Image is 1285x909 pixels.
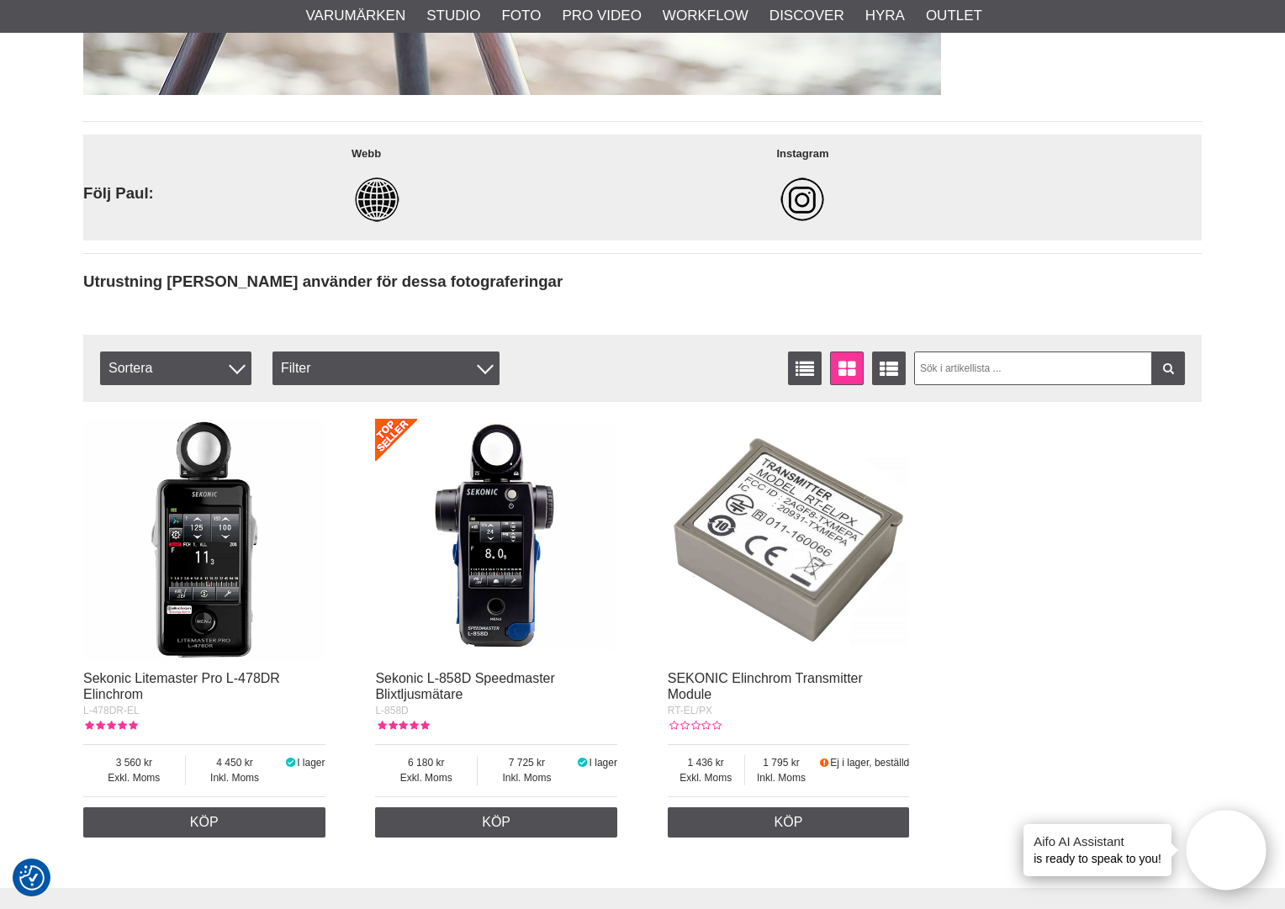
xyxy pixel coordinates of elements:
span: L-858D [375,705,408,716]
img: Webb [352,174,402,225]
a: Fönstervisning [830,351,864,385]
img: Revisit consent button [19,865,45,891]
button: Samtyckesinställningar [19,863,45,893]
a: Sekonic Litemaster Pro L-478DR Elinchrom [83,671,280,701]
span: L-478DR-EL [83,705,140,716]
a: Studio [426,5,480,27]
i: I lager [283,757,297,769]
span: Exkl. Moms [668,770,744,785]
a: Utökad listvisning [872,351,906,385]
div: Kundbetyg: 5.00 [375,718,429,733]
span: Ej i lager, beställd [830,757,909,769]
img: Sekonic L-858D Speedmaster Blixtljusmätare [375,419,617,661]
span: Exkl. Moms [375,770,477,785]
div: Kundbetyg: 0 [668,718,722,733]
img: SEKONIC Elinchrom Transmitter Module [668,419,910,661]
input: Sök i artikellista ... [914,351,1186,385]
a: Discover [769,5,844,27]
a: Foto [501,5,541,27]
i: Beställd [817,757,830,769]
span: 4 450 [186,755,284,770]
span: Inkl. Moms [186,770,284,785]
div: Kundbetyg: 5.00 [83,718,137,733]
span: 6 180 [375,755,477,770]
strong: Webb [352,147,381,160]
span: Inkl. Moms [745,770,818,785]
h4: Aifo AI Assistant [1034,832,1161,850]
span: Sortera [100,351,251,385]
span: 3 560 [83,755,185,770]
a: Köp [83,807,325,838]
span: 1 795 [745,755,818,770]
a: Filtrera [1151,351,1185,385]
img: Instagram [777,174,828,225]
a: Köp [668,807,910,838]
a: Varumärken [306,5,406,27]
a: Hyra [865,5,905,27]
a: SEKONIC Elinchrom Transmitter Module [668,671,863,701]
strong: Instagram [777,147,829,160]
span: 7 725 [478,755,576,770]
a: Listvisning [788,351,822,385]
span: 1 436 [668,755,744,770]
img: Sekonic Litemaster Pro L-478DR Elinchrom [83,419,325,661]
a: Outlet [926,5,982,27]
a: Köp [375,807,617,838]
span: I lager [590,757,617,769]
h3: Utrustning [PERSON_NAME] använder för dessa fotograferingar [83,271,1202,293]
a: Workflow [663,5,748,27]
div: is ready to speak to you! [1023,824,1171,876]
span: Inkl. Moms [478,770,576,785]
h3: Följ Paul: [83,182,352,204]
span: I lager [297,757,325,769]
a: Sekonic L-858D Speedmaster Blixtljusmätare [375,671,554,701]
div: Filter [272,351,500,385]
i: I lager [576,757,590,769]
span: Exkl. Moms [83,770,185,785]
a: Pro Video [562,5,641,27]
span: RT-EL/PX [668,705,712,716]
